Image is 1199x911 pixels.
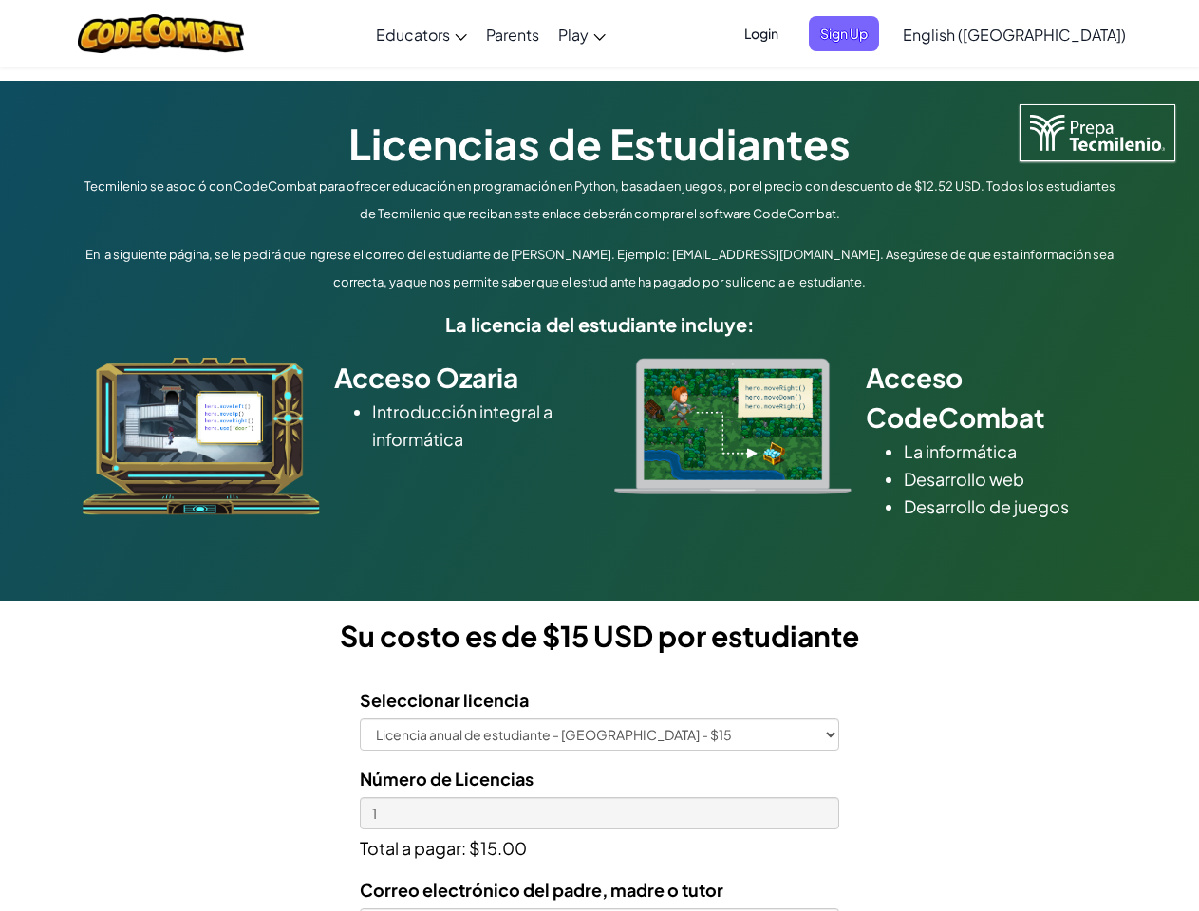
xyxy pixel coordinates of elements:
[78,114,1122,173] h1: Licencias de Estudiantes
[360,686,529,714] label: Seleccionar licencia
[733,16,790,51] button: Login
[477,9,549,60] a: Parents
[809,16,879,51] button: Sign Up
[376,25,450,45] span: Educators
[1020,104,1175,161] img: Tecmilenio logo
[558,25,589,45] span: Play
[904,465,1117,493] li: Desarrollo web
[360,765,534,792] label: Número de Licencias
[83,358,320,515] img: ozaria_acodus.png
[334,358,586,398] h2: Acceso Ozaria
[78,14,244,53] img: CodeCombat logo
[360,829,839,862] p: Total a pagar: $15.00
[78,241,1122,296] p: En la siguiente página, se le pedirá que ingrese el correo del estudiante de [PERSON_NAME]. Ejemp...
[372,398,586,453] li: Introducción integral a informática
[549,9,615,60] a: Play
[866,358,1117,437] h2: Acceso CodeCombat
[360,876,723,903] label: Correo electrónico del padre, madre o tutor
[904,493,1117,520] li: Desarrollo de juegos
[903,25,1126,45] span: English ([GEOGRAPHIC_DATA])
[893,9,1135,60] a: English ([GEOGRAPHIC_DATA])
[904,437,1117,465] li: La informática
[614,358,852,494] img: type_real_code.png
[366,9,477,60] a: Educators
[78,173,1122,228] p: Tecmilenio se asoció con CodeCombat para ofrecer educación en programación en Python, basada en j...
[78,309,1122,339] h5: La licencia del estudiante incluye:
